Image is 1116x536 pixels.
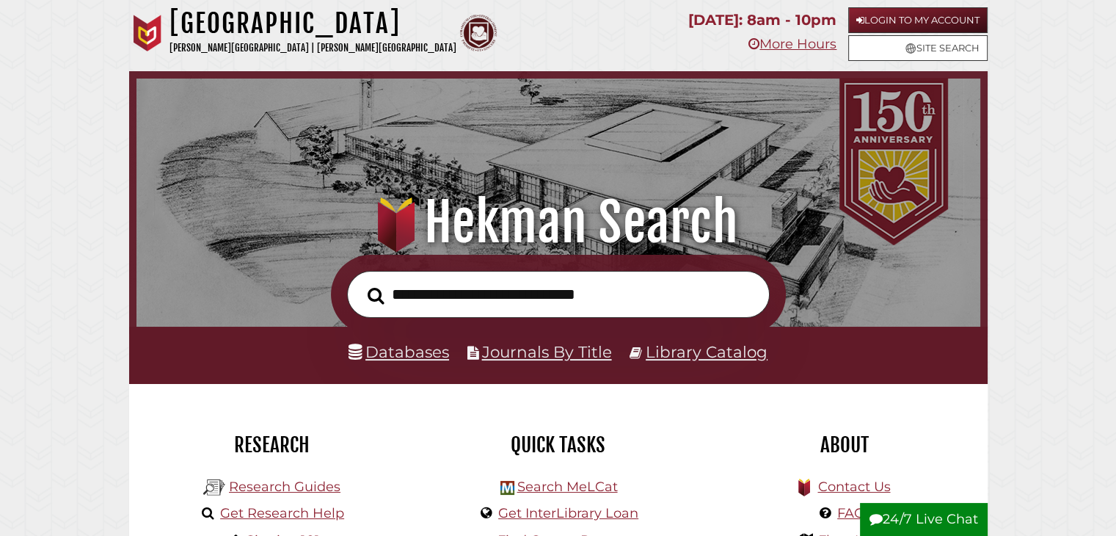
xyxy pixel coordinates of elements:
[500,481,514,495] img: Hekman Library Logo
[837,505,872,521] a: FAQs
[129,15,166,51] img: Calvin University
[688,7,836,33] p: [DATE]: 8am - 10pm
[169,7,456,40] h1: [GEOGRAPHIC_DATA]
[646,342,767,361] a: Library Catalog
[153,190,963,255] h1: Hekman Search
[360,283,392,308] button: Search
[203,477,225,499] img: Hekman Library Logo
[426,432,690,457] h2: Quick Tasks
[817,479,890,495] a: Contact Us
[169,40,456,57] p: [PERSON_NAME][GEOGRAPHIC_DATA] | [PERSON_NAME][GEOGRAPHIC_DATA]
[848,7,988,33] a: Login to My Account
[748,36,836,52] a: More Hours
[517,479,617,495] a: Search MeLCat
[368,286,384,304] i: Search
[140,432,404,457] h2: Research
[848,35,988,61] a: Site Search
[349,342,449,361] a: Databases
[498,505,638,521] a: Get InterLibrary Loan
[712,432,977,457] h2: About
[482,342,612,361] a: Journals By Title
[460,15,497,51] img: Calvin Theological Seminary
[220,505,344,521] a: Get Research Help
[229,479,340,495] a: Research Guides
